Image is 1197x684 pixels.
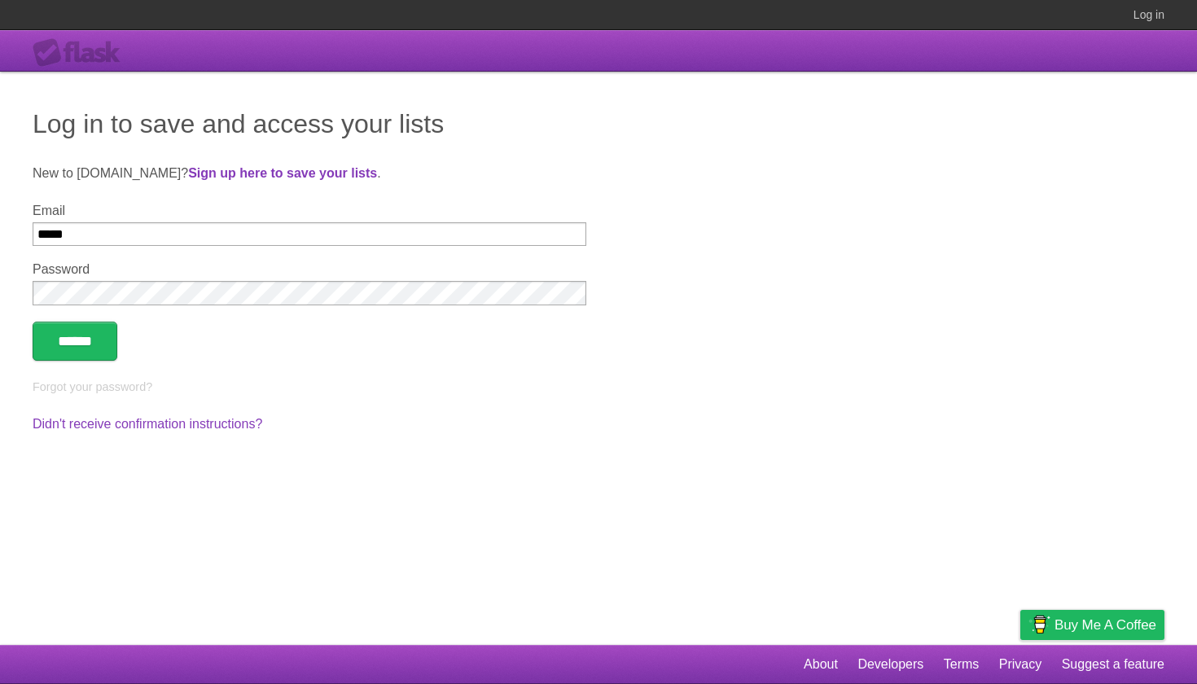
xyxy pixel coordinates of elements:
a: Privacy [999,649,1041,680]
label: Email [33,204,586,218]
div: Flask [33,38,130,68]
span: Buy me a coffee [1054,611,1156,639]
p: New to [DOMAIN_NAME]? . [33,164,1164,183]
a: Sign up here to save your lists [188,166,377,180]
a: Developers [857,649,923,680]
a: Buy me a coffee [1020,610,1164,640]
h1: Log in to save and access your lists [33,104,1164,143]
label: Password [33,262,586,277]
a: Terms [944,649,980,680]
a: Suggest a feature [1062,649,1164,680]
a: Forgot your password? [33,380,152,393]
img: Buy me a coffee [1028,611,1050,638]
a: Didn't receive confirmation instructions? [33,417,262,431]
a: About [804,649,838,680]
